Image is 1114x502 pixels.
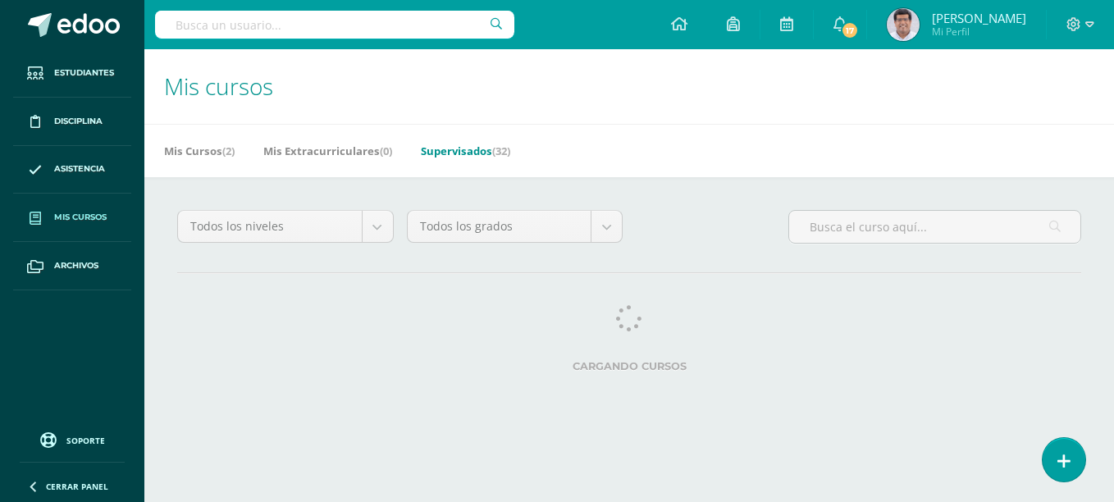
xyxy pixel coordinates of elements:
[263,138,392,164] a: Mis Extracurriculares(0)
[177,360,1081,372] label: Cargando cursos
[54,259,98,272] span: Archivos
[932,10,1026,26] span: [PERSON_NAME]
[66,435,105,446] span: Soporte
[13,146,131,194] a: Asistencia
[155,11,514,39] input: Busca un usuario...
[932,25,1026,39] span: Mi Perfil
[408,211,623,242] a: Todos los grados
[887,8,920,41] img: f4fdcbb07cdf70817b6bca09634cd6d3.png
[54,115,103,128] span: Disciplina
[13,194,131,242] a: Mis cursos
[840,21,858,39] span: 17
[46,481,108,492] span: Cerrar panel
[420,211,579,242] span: Todos los grados
[164,71,273,102] span: Mis cursos
[54,66,114,80] span: Estudiantes
[222,144,235,158] span: (2)
[20,428,125,450] a: Soporte
[190,211,349,242] span: Todos los niveles
[54,211,107,224] span: Mis cursos
[13,98,131,146] a: Disciplina
[789,211,1080,243] input: Busca el curso aquí...
[13,49,131,98] a: Estudiantes
[492,144,510,158] span: (32)
[164,138,235,164] a: Mis Cursos(2)
[380,144,392,158] span: (0)
[13,242,131,290] a: Archivos
[178,211,393,242] a: Todos los niveles
[421,138,510,164] a: Supervisados(32)
[54,162,105,176] span: Asistencia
